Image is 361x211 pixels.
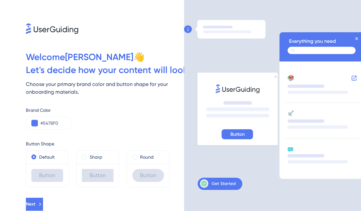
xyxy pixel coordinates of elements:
[31,169,63,182] div: Button
[26,64,184,77] div: Let ' s decide how your content will look.
[39,153,55,161] label: Default
[90,153,102,161] label: Sharp
[26,80,184,96] div: Choose your primary brand color and button shape for your onboarding materials.
[140,153,154,161] label: Round
[26,106,184,114] div: Brand Color
[132,169,164,182] div: Button
[26,198,43,211] button: Next
[82,169,114,182] div: Button
[26,140,184,148] div: Button Shape
[26,51,184,64] div: Welcome [PERSON_NAME] 👋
